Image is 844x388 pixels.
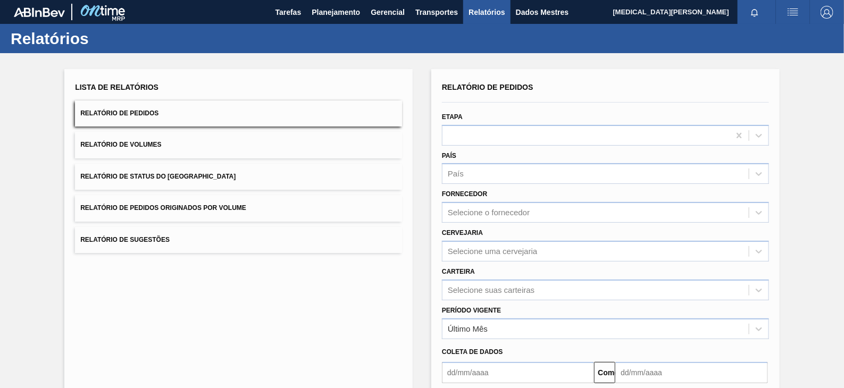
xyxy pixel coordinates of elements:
font: Relatório de Pedidos [80,109,158,117]
font: País [442,152,456,159]
img: ações do usuário [787,6,799,19]
button: Notificações [738,5,772,20]
button: Comeu [594,362,615,383]
button: Relatório de Status do [GEOGRAPHIC_DATA] [75,164,402,190]
img: TNhmsLtSVTkK8tSr43FrP2fwEKptu5GPRR3wAAAABJRU5ErkJggg== [14,7,65,17]
font: Selecione suas carteiras [448,285,534,294]
font: Cervejaria [442,229,483,237]
font: Tarefas [275,8,302,16]
font: Relatórios [469,8,505,16]
font: Relatório de Pedidos [442,83,533,91]
font: Planejamento [312,8,360,16]
font: Relatório de Sugestões [80,236,170,243]
font: Carteira [442,268,475,275]
font: Selecione uma cervejaria [448,247,537,256]
font: País [448,170,464,179]
font: Relatório de Pedidos Originados por Volume [80,205,246,212]
font: Etapa [442,113,463,121]
button: Relatório de Pedidos Originados por Volume [75,195,402,221]
font: Relatório de Status do [GEOGRAPHIC_DATA] [80,173,236,180]
button: Relatório de Sugestões [75,227,402,253]
font: Selecione o fornecedor [448,208,530,217]
button: Relatório de Pedidos [75,100,402,126]
font: Fornecedor [442,190,487,198]
font: Gerencial [371,8,405,16]
font: Relatórios [11,30,89,47]
input: dd/mm/aaaa [442,362,594,383]
font: Período Vigente [442,307,501,314]
button: Relatório de Volumes [75,132,402,158]
font: Relatório de Volumes [80,141,161,149]
font: Comeu [598,368,623,377]
img: Sair [821,6,833,19]
font: Coleta de dados [442,348,503,356]
font: [MEDICAL_DATA][PERSON_NAME] [613,8,729,16]
input: dd/mm/aaaa [615,362,767,383]
font: Último Mês [448,324,488,333]
font: Lista de Relatórios [75,83,158,91]
font: Transportes [415,8,458,16]
font: Dados Mestres [516,8,569,16]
